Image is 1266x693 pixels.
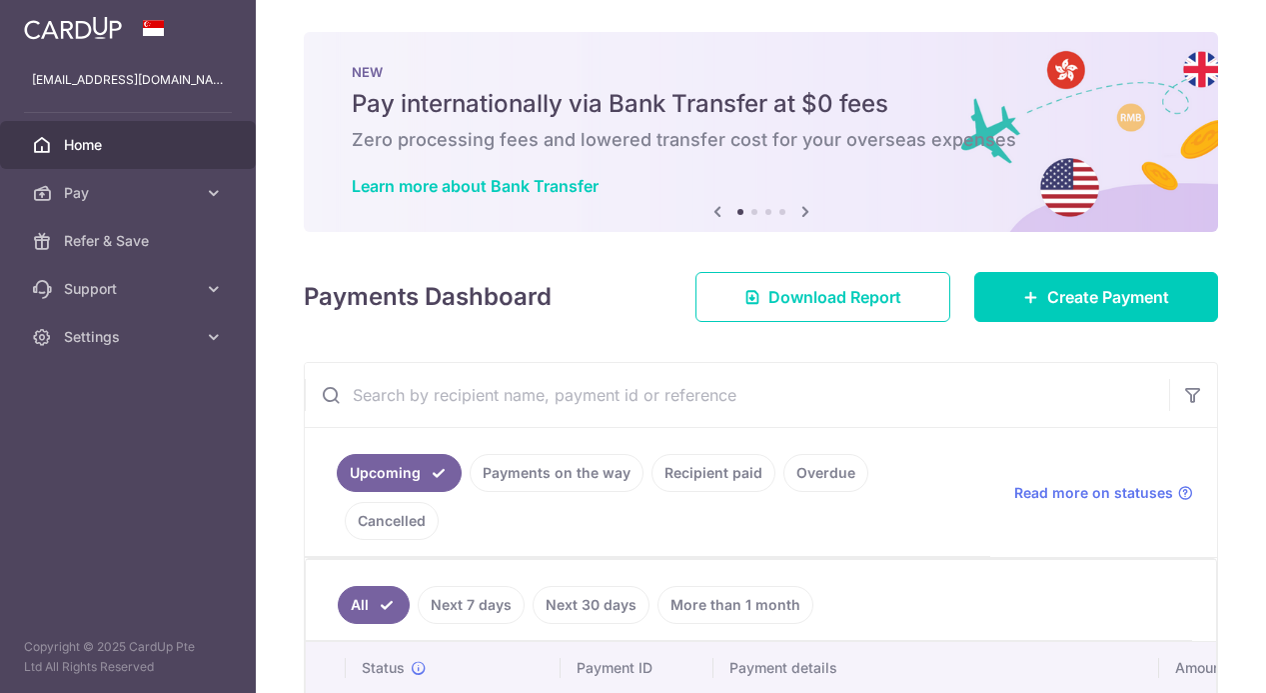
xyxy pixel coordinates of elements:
[1014,483,1193,503] a: Read more on statuses
[695,272,950,322] a: Download Report
[64,135,196,155] span: Home
[657,586,813,624] a: More than 1 month
[304,32,1218,232] img: Bank transfer banner
[64,327,196,347] span: Settings
[345,502,439,540] a: Cancelled
[352,128,1170,152] h6: Zero processing fees and lowered transfer cost for your overseas expenses
[64,183,196,203] span: Pay
[352,64,1170,80] p: NEW
[64,231,196,251] span: Refer & Save
[533,586,649,624] a: Next 30 days
[64,279,196,299] span: Support
[352,88,1170,120] h5: Pay internationally via Bank Transfer at $0 fees
[418,586,525,624] a: Next 7 days
[352,176,599,196] a: Learn more about Bank Transfer
[651,454,775,492] a: Recipient paid
[768,285,901,309] span: Download Report
[1047,285,1169,309] span: Create Payment
[304,279,552,315] h4: Payments Dashboard
[974,272,1218,322] a: Create Payment
[24,16,122,40] img: CardUp
[783,454,868,492] a: Overdue
[362,658,405,678] span: Status
[337,454,462,492] a: Upcoming
[305,363,1169,427] input: Search by recipient name, payment id or reference
[338,586,410,624] a: All
[470,454,643,492] a: Payments on the way
[1014,483,1173,503] span: Read more on statuses
[32,70,224,90] p: [EMAIL_ADDRESS][DOMAIN_NAME]
[1175,658,1226,678] span: Amount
